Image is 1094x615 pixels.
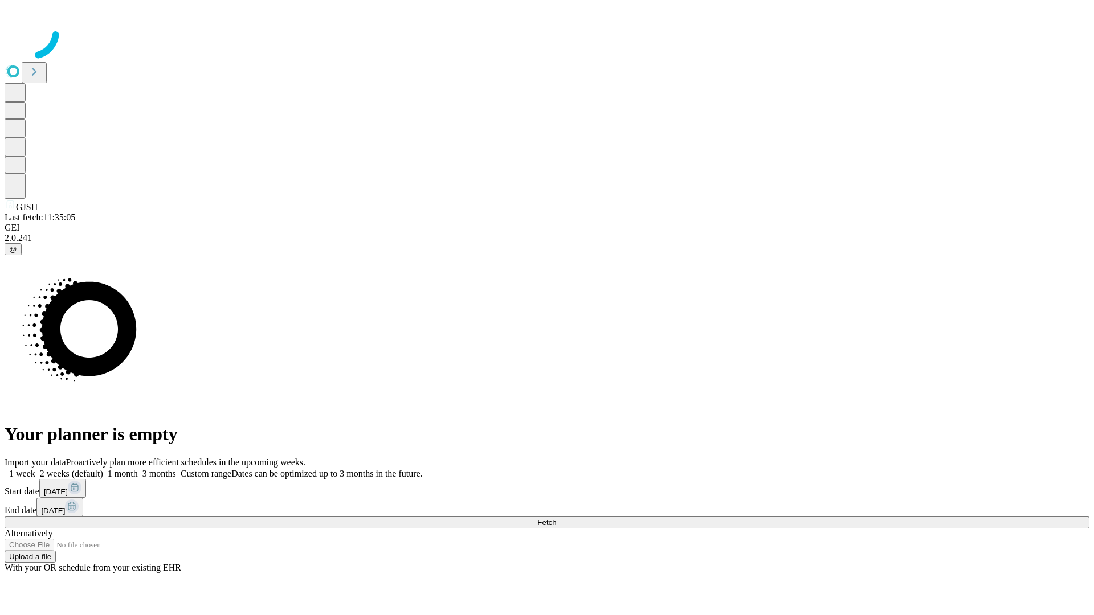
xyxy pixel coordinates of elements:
[5,516,1089,528] button: Fetch
[142,469,176,478] span: 3 months
[41,506,65,515] span: [DATE]
[5,457,66,467] span: Import your data
[16,202,38,212] span: GJSH
[5,223,1089,233] div: GEI
[40,469,103,478] span: 2 weeks (default)
[5,563,181,572] span: With your OR schedule from your existing EHR
[5,243,22,255] button: @
[66,457,305,467] span: Proactively plan more efficient schedules in the upcoming weeks.
[537,518,556,527] span: Fetch
[5,479,1089,498] div: Start date
[36,498,83,516] button: [DATE]
[5,528,52,538] span: Alternatively
[5,424,1089,445] h1: Your planner is empty
[39,479,86,498] button: [DATE]
[231,469,422,478] span: Dates can be optimized up to 3 months in the future.
[5,551,56,563] button: Upload a file
[9,245,17,253] span: @
[9,469,35,478] span: 1 week
[108,469,138,478] span: 1 month
[5,233,1089,243] div: 2.0.241
[44,487,68,496] span: [DATE]
[5,212,75,222] span: Last fetch: 11:35:05
[5,498,1089,516] div: End date
[181,469,231,478] span: Custom range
